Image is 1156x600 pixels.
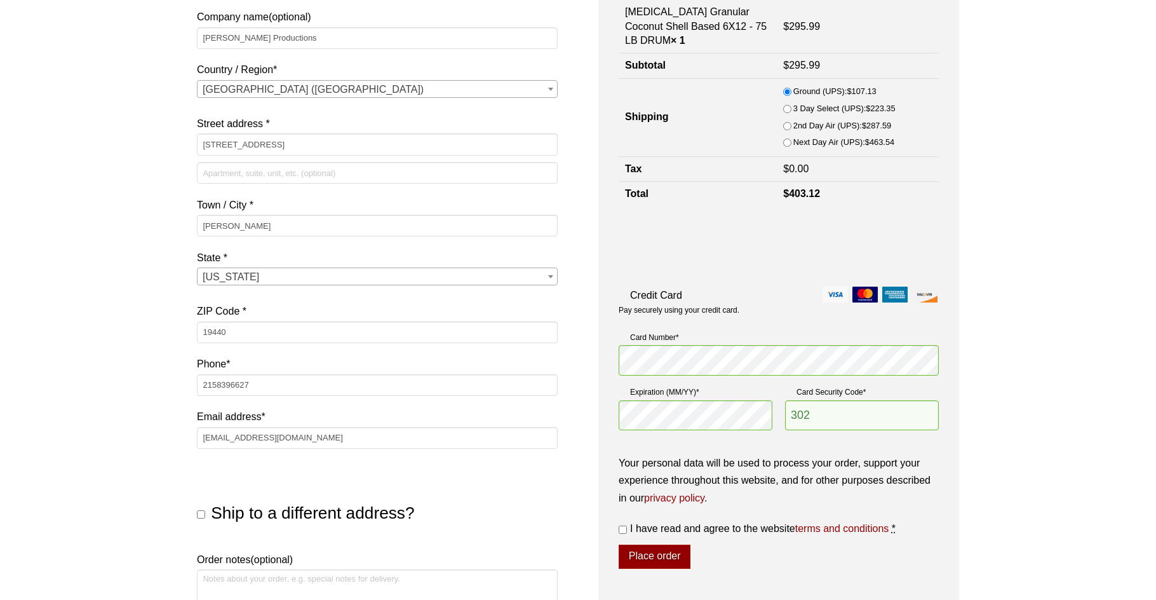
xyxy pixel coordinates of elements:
[197,510,205,519] input: Ship to a different address?
[619,305,939,316] p: Pay securely using your credit card.
[197,551,558,568] label: Order notes
[793,85,877,99] label: Ground (UPS):
[250,554,293,565] span: (optional)
[197,61,558,78] label: Country / Region
[619,182,777,207] th: Total
[793,102,896,116] label: 3 Day Select (UPS):
[847,86,851,96] span: $
[783,21,789,32] span: $
[619,526,627,534] input: I have read and agree to the websiteterms and conditions *
[619,386,772,399] label: Expiration (MM/YY)
[197,196,558,214] label: Town / City
[197,408,558,425] label: Email address
[783,163,809,174] bdi: 0.00
[783,188,789,199] span: $
[862,121,866,130] span: $
[866,104,870,113] span: $
[211,503,414,522] span: Ship to a different address?
[865,137,870,147] span: $
[619,331,939,344] label: Card Number
[619,157,777,182] th: Tax
[619,454,939,507] p: Your personal data will be used to process your order, support your experience throughout this we...
[847,86,876,96] bdi: 107.13
[197,249,558,266] label: State
[862,121,891,130] bdi: 287.59
[783,163,789,174] span: $
[783,21,820,32] bdi: 295.99
[197,133,558,155] input: House number and street name
[783,60,820,71] bdi: 295.99
[619,78,777,156] th: Shipping
[795,523,889,534] a: terms and conditions
[823,287,848,303] img: visa
[783,60,789,71] span: $
[630,523,889,534] span: I have read and agree to the website
[619,326,939,441] fieldset: Payment Info
[619,53,777,78] th: Subtotal
[197,115,558,132] label: Street address
[197,80,558,98] span: Country / Region
[671,35,685,46] strong: × 1
[866,104,895,113] bdi: 223.35
[197,355,558,372] label: Phone
[852,287,878,303] img: mastercard
[197,303,558,320] label: ZIP Code
[619,545,690,569] button: Place order
[619,287,939,304] label: Credit Card
[785,400,939,431] input: CSC
[865,137,894,147] bdi: 463.54
[619,220,812,269] iframe: reCAPTCHA
[785,386,939,399] label: Card Security Code
[892,523,896,534] abbr: required
[882,287,908,303] img: amex
[912,287,938,303] img: discover
[793,119,891,133] label: 2nd Day Air (UPS):
[644,493,704,503] a: privacy policy
[197,268,558,285] span: State
[198,268,557,286] span: Pennsylvania
[198,81,557,99] span: United States (US)
[197,162,558,184] input: Apartment, suite, unit, etc. (optional)
[783,188,820,199] bdi: 403.12
[793,135,894,149] label: Next Day Air (UPS):
[269,11,311,22] span: (optional)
